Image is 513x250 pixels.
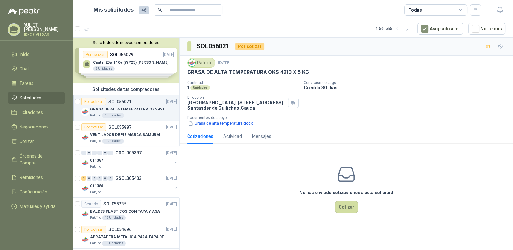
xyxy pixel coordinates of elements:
p: Patojito [90,164,101,169]
a: Licitaciones [8,106,65,118]
p: [DATE] [166,124,177,130]
p: GRASA DE ALTA TEMPERATURA OKS 4210 X 5 KG [187,69,309,75]
span: Tareas [20,80,33,87]
p: [DATE] [166,227,177,233]
a: Por cotizarSOL056021[DATE] Company LogoGRASA DE ALTA TEMPERATURA OKS 4210 X 5 KGPatojito1 Unidades [73,95,179,121]
p: [DATE] [166,99,177,105]
div: 0 [108,176,113,181]
p: [DATE] [166,201,177,207]
div: 0 [108,151,113,155]
img: Company Logo [81,236,89,243]
p: 1 [187,85,189,90]
a: Solicitudes [8,92,65,104]
div: Solicitudes de nuevos compradoresPor cotizarSOL056029[DATE] Cautín 25w 110v (WP25) [PERSON_NAME]5... [73,38,179,83]
p: Crédito 30 días [304,85,510,90]
div: 1 Unidades [102,113,124,118]
p: Documentos de apoyo [187,116,510,120]
span: Chat [20,65,29,72]
div: Por cotizar [81,226,106,233]
div: 0 [92,176,97,181]
img: Company Logo [81,108,89,116]
p: GRASA DE ALTA TEMPERATURA OKS 4210 X 5 KG [90,106,169,112]
img: Logo peakr [8,8,40,15]
p: SOL055235 [103,202,126,206]
a: CerradoSOL055235[DATE] Company LogoBALDES PLASTICOS CON TAPA Y ASAPatojito12 Unidades [73,198,179,223]
span: Inicio [20,51,30,58]
div: Unidades [190,85,210,90]
a: Por cotizarSOL055887[DATE] Company LogoVENTILADOR DE PIE MARCA SAMURAIPatojito1 Unidades [73,121,179,146]
img: Company Logo [81,134,89,141]
a: Cotizar [8,135,65,147]
div: Patojito [187,58,215,68]
a: Inicio [8,48,65,60]
p: [DATE] [218,60,230,66]
div: Mensajes [252,133,271,140]
p: Patojito [90,190,101,195]
div: Solicitudes de tus compradores [73,83,179,95]
div: 1 [81,176,86,181]
p: YULIETH [PERSON_NAME] [24,23,65,32]
a: Tareas [8,77,65,89]
p: Patojito [90,215,101,220]
span: Cotizar [20,138,34,145]
a: 0 0 0 0 0 0 GSOL005397[DATE] Company Logo011387Patojito [81,149,178,169]
p: [DATE] [166,150,177,156]
div: Todas [408,7,422,14]
a: Negociaciones [8,121,65,133]
div: 12 Unidades [102,215,126,220]
p: SOL056021 [108,99,131,104]
button: Grasa de alta temperatura.docx [187,120,254,127]
p: Patojito [90,113,101,118]
p: Patojito [90,139,101,144]
div: 0 [97,176,102,181]
span: Configuración [20,188,47,195]
button: No Leídos [468,23,505,35]
div: Cotizaciones [187,133,213,140]
a: Por cotizarSOL054696[DATE] Company LogoABRAZADERA METALICA PARA TAPA DE TAMBOR DE PLASTICO DE 50 ... [73,223,179,249]
a: Manuales y ayuda [8,200,65,212]
span: search [158,8,162,12]
p: Patojito [90,241,101,246]
img: Company Logo [81,159,89,167]
p: Dirección [187,95,285,100]
p: IDEC CALI SAS [24,33,65,37]
div: 0 [92,151,97,155]
p: BALDES PLASTICOS CON TAPA Y ASA [90,209,160,215]
p: GSOL005403 [115,176,142,181]
div: Por cotizar [235,43,264,50]
button: Solicitudes de nuevos compradores [75,40,177,45]
span: Negociaciones [20,123,49,130]
p: 011386 [90,183,103,189]
button: Asignado a mi [417,23,463,35]
a: Remisiones [8,171,65,183]
div: 0 [103,151,108,155]
a: Chat [8,63,65,75]
p: SOL055887 [108,125,131,129]
h3: SOL056021 [196,41,230,51]
p: Cantidad [187,80,299,85]
p: VENTILADOR DE PIE MARCA SAMURAI [90,132,160,138]
p: SOL054696 [108,227,131,232]
span: Solicitudes [20,94,41,101]
a: Órdenes de Compra [8,150,65,169]
a: Configuración [8,186,65,198]
div: 0 [87,151,91,155]
button: Cotizar [335,201,358,213]
div: 0 [103,176,108,181]
h3: No has enviado cotizaciones a esta solicitud [300,189,393,196]
h1: Mis solicitudes [93,5,134,15]
div: 1 - 50 de 55 [376,24,412,34]
a: 1 0 0 0 0 0 GSOL005403[DATE] Company Logo011386Patojito [81,175,178,195]
span: Remisiones [20,174,43,181]
span: Manuales y ayuda [20,203,55,210]
p: [GEOGRAPHIC_DATA], [STREET_ADDRESS] Santander de Quilichao , Cauca [187,100,285,110]
div: 1 Unidades [102,139,124,144]
p: [DATE] [166,176,177,182]
img: Company Logo [81,210,89,218]
div: 0 [81,151,86,155]
div: 0 [87,176,91,181]
p: Condición de pago [304,80,510,85]
p: GSOL005397 [115,151,142,155]
div: Por cotizar [81,123,106,131]
p: ABRAZADERA METALICA PARA TAPA DE TAMBOR DE PLASTICO DE 50 LT [90,234,169,240]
